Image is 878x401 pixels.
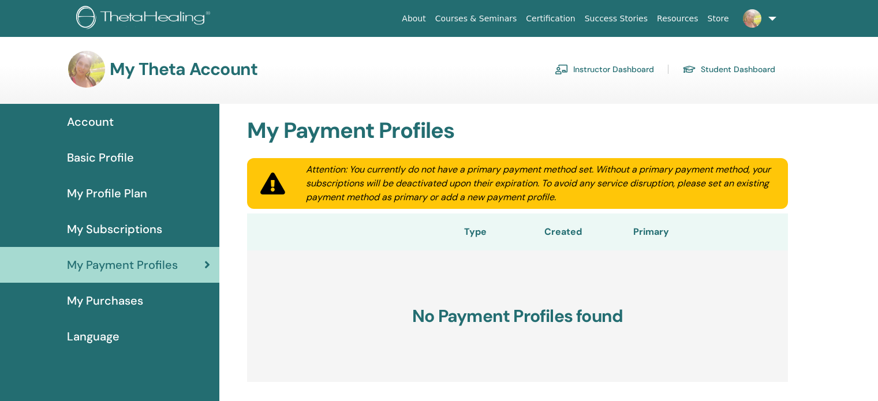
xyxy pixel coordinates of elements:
a: Instructor Dashboard [555,60,654,78]
div: Attention: You currently do not have a primary payment method set. Without a primary payment meth... [292,163,788,204]
a: About [397,8,430,29]
img: default.jpg [68,51,105,88]
span: My Subscriptions [67,220,162,238]
img: default.jpg [743,9,761,28]
a: Certification [521,8,580,29]
h3: No Payment Profiles found [247,250,788,382]
a: Courses & Seminars [431,8,522,29]
img: chalkboard-teacher.svg [555,64,569,74]
span: Account [67,113,114,130]
img: graduation-cap.svg [682,65,696,74]
h3: My Theta Account [110,59,257,80]
a: Success Stories [580,8,652,29]
a: Resources [652,8,703,29]
h2: My Payment Profiles [240,118,795,144]
span: My Profile Plan [67,185,147,202]
a: Store [703,8,734,29]
th: Created [528,213,599,250]
span: Language [67,328,119,345]
th: Type [423,213,528,250]
span: Basic Profile [67,149,134,166]
a: Student Dashboard [682,60,775,78]
span: My Payment Profiles [67,256,178,273]
th: Primary [598,213,703,250]
img: logo.png [76,6,214,32]
span: My Purchases [67,292,143,309]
